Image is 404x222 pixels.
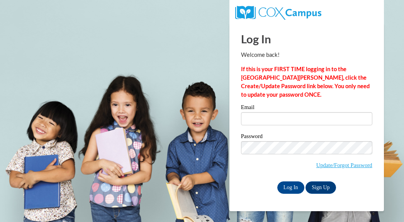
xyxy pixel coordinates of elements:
a: Update/Forgot Password [316,162,372,168]
label: Password [241,133,372,141]
a: Sign Up [306,181,336,194]
h1: Log In [241,31,372,47]
img: COX Campus [235,6,321,20]
strong: If this is your FIRST TIME logging in to the [GEOGRAPHIC_DATA][PERSON_NAME], click the Create/Upd... [241,66,370,98]
a: COX Campus [235,9,321,15]
label: Email [241,104,372,112]
input: Log In [277,181,304,194]
p: Welcome back! [241,51,372,59]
